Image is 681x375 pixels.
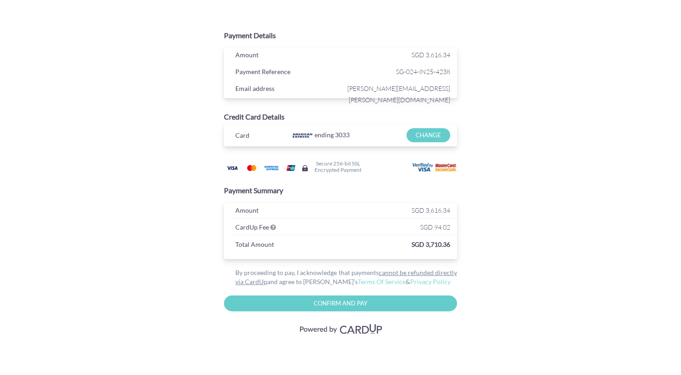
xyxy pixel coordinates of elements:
img: Union Pay [282,162,300,174]
img: Visa, Mastercard [295,320,386,337]
span: SGD 3,616.34 [412,51,450,59]
div: Email address [229,83,343,96]
div: Total Amount [229,239,305,252]
div: Credit Card Details [224,112,457,122]
img: American Express [262,162,280,174]
input: CHANGE [407,128,450,142]
img: Secure lock [301,165,309,172]
span: SGD 3,616.34 [412,206,450,214]
span: 3033 [335,131,350,139]
div: CardUp Fee [229,221,343,235]
img: User card [412,163,458,173]
div: By proceeding to pay, I acknowledge that payments and agree to [PERSON_NAME]’s & [224,268,457,286]
u: cannot be refunded directly via CardUp [235,269,457,285]
span: SG-024-IN25-4238 [343,66,450,77]
div: SGD 3,710.36 [305,239,457,252]
h6: Secure 256-bit SSL Encrypted Payment [315,160,361,172]
div: Payment Reference [229,66,343,80]
div: Amount [229,49,343,63]
div: Card [229,130,285,143]
div: Amount [229,205,343,218]
div: SGD 94.02 [343,221,457,235]
span: [PERSON_NAME][EMAIL_ADDRESS][PERSON_NAME][DOMAIN_NAME] [343,83,450,105]
img: Visa [223,162,241,174]
img: Mastercard [243,162,261,174]
input: Confirm and Pay [224,295,457,311]
a: Privacy Policy [410,278,451,285]
div: Payment Details [224,30,457,41]
div: Payment Summary [224,185,457,196]
span: ending [315,128,334,142]
a: Terms Of Service [358,278,406,285]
